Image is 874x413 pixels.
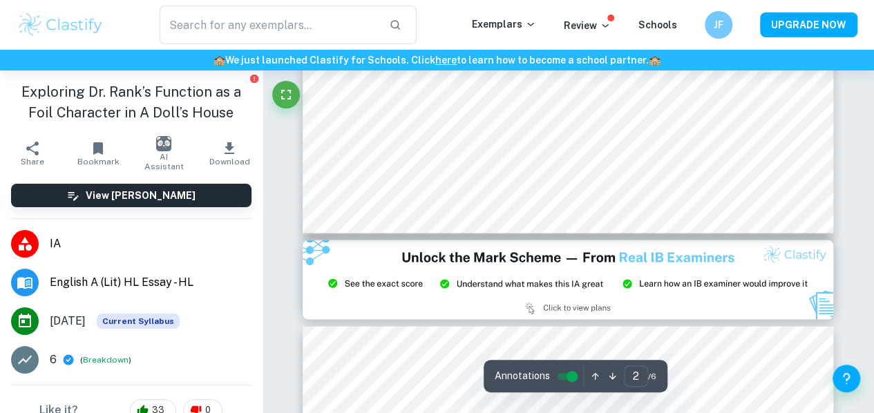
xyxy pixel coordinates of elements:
span: ( ) [80,354,131,367]
span: English A (Lit) HL Essay - HL [50,274,251,291]
button: Download [197,134,263,173]
a: Schools [638,19,677,30]
span: 🏫 [649,55,661,66]
button: Breakdown [83,354,129,366]
span: IA [50,236,251,252]
h6: JF [711,17,727,32]
a: here [435,55,457,66]
p: Exemplars [472,17,536,32]
p: 6 [50,352,57,368]
button: UPGRADE NOW [760,12,857,37]
button: Help and Feedback [833,365,860,392]
span: Bookmark [77,157,120,166]
span: Share [21,157,44,166]
span: Current Syllabus [97,314,180,329]
span: [DATE] [50,313,86,329]
img: Ad [303,240,833,320]
button: AI Assistant [131,134,197,173]
span: 🏫 [213,55,225,66]
span: Annotations [495,369,550,383]
span: / 6 [648,370,656,383]
h6: We just launched Clastify for Schools. Click to learn how to become a school partner. [3,52,871,68]
p: Review [564,18,611,33]
button: Fullscreen [272,81,300,108]
span: Download [209,157,250,166]
button: Report issue [249,73,260,84]
button: JF [705,11,732,39]
button: View [PERSON_NAME] [11,184,251,207]
h6: View [PERSON_NAME] [86,188,196,203]
img: AI Assistant [156,136,171,151]
h1: Exploring Dr. Rank’s Function as a Foil Character in A Doll’s House [11,81,251,123]
button: Bookmark [66,134,131,173]
img: Clastify logo [17,11,104,39]
span: AI Assistant [140,152,189,171]
div: This exemplar is based on the current syllabus. Feel free to refer to it for inspiration/ideas wh... [97,314,180,329]
input: Search for any exemplars... [160,6,378,44]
